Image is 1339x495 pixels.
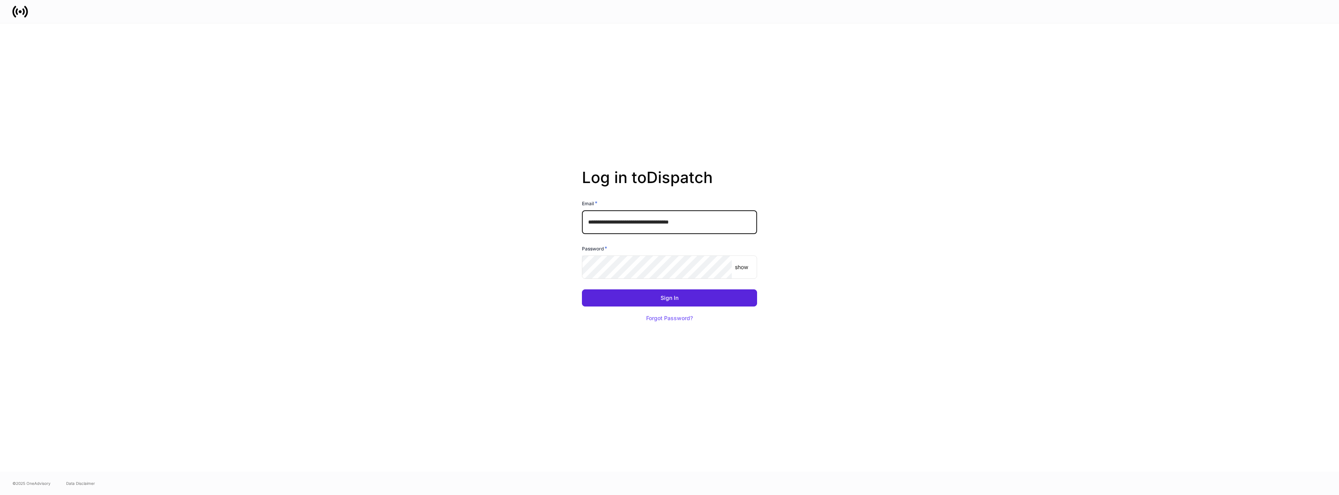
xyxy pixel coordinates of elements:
div: Forgot Password? [646,315,693,321]
a: Data Disclaimer [66,480,95,486]
h2: Log in to Dispatch [582,168,757,199]
button: Forgot Password? [636,310,703,327]
h6: Password [582,245,607,252]
div: Sign In [661,295,678,301]
span: © 2025 OneAdvisory [12,480,51,486]
button: Sign In [582,289,757,307]
h6: Email [582,199,597,207]
p: show [735,263,748,271]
